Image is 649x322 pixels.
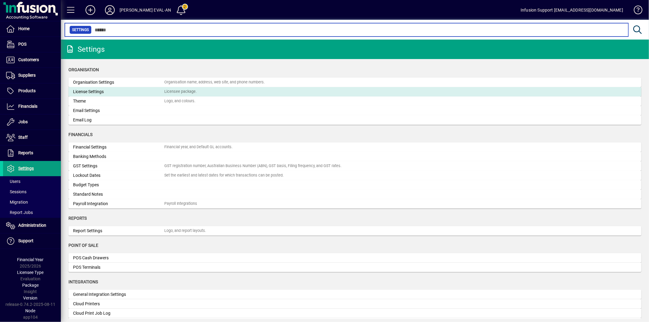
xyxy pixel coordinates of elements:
a: POS [3,37,61,52]
div: GST registration number, Australian Business Number (ABN), GST basis, Filing frequency, and GST r... [164,163,341,169]
div: Email Log [73,117,164,123]
a: License SettingsLicensee package. [68,87,641,96]
a: POS Cash Drawers [68,253,641,263]
div: Organisation name, address, web site, and phone numbers. [164,79,265,85]
a: Standard Notes [68,190,641,199]
a: Cloud Print Job Log [68,309,641,318]
a: Support [3,233,61,249]
a: Email Settings [68,106,641,115]
span: Financials [18,104,37,109]
div: Logo, and report layouts. [164,228,206,234]
div: GST Settings [73,163,164,169]
div: Payroll Integrations [164,201,197,207]
span: Organisation [68,67,99,72]
span: Customers [18,57,39,62]
a: Financials [3,99,61,114]
a: ThemeLogo, and colours. [68,96,641,106]
span: Jobs [18,119,28,124]
div: Lockout Dates [73,172,164,179]
span: Sessions [6,189,26,194]
span: Users [6,179,20,184]
a: Home [3,21,61,37]
a: Report Jobs [3,207,61,218]
div: Settings [65,44,105,54]
a: Budget Types [68,180,641,190]
a: Organisation SettingsOrganisation name, address, web site, and phone numbers. [68,78,641,87]
span: Package [22,283,39,288]
div: Cloud Printers [73,301,164,307]
span: Migration [6,200,28,205]
div: Cloud Print Job Log [73,310,164,317]
span: Version [23,296,38,300]
a: Suppliers [3,68,61,83]
a: Migration [3,197,61,207]
span: Staff [18,135,28,140]
a: Cloud Printers [68,299,641,309]
span: Point of Sale [68,243,98,248]
span: Reports [68,216,87,221]
button: Profile [100,5,120,16]
a: Financial SettingsFinancial year, and Default GL accounts. [68,142,641,152]
a: Payroll IntegrationPayroll Integrations [68,199,641,208]
span: Administration [18,223,46,228]
span: Settings [72,27,89,33]
div: Payroll Integration [73,201,164,207]
div: [PERSON_NAME] EVAL-AN [120,5,171,15]
a: Reports [3,145,61,161]
div: Financial year, and Default GL accounts. [164,144,232,150]
span: POS [18,42,26,47]
span: Support [18,238,33,243]
div: Infusion Support [EMAIL_ADDRESS][DOMAIN_NAME] [521,5,623,15]
span: Reports [18,150,33,155]
div: Licensee package. [164,89,197,95]
a: Users [3,176,61,187]
div: POS Terminals [73,264,164,271]
a: Lockout DatesSet the earliest and latest dates for which transactions can be posted. [68,171,641,180]
a: GST SettingsGST registration number, Australian Business Number (ABN), GST basis, Filing frequenc... [68,161,641,171]
div: General Integration Settings [73,291,164,298]
div: Financial Settings [73,144,164,150]
a: Staff [3,130,61,145]
div: Budget Types [73,182,164,188]
span: Financial Year [17,257,44,262]
div: Logo, and colours. [164,98,195,104]
span: Home [18,26,30,31]
div: Organisation Settings [73,79,164,86]
a: Banking Methods [68,152,641,161]
div: Banking Methods [73,153,164,160]
a: Sessions [3,187,61,197]
div: Theme [73,98,164,104]
div: POS Cash Drawers [73,255,164,261]
span: Products [18,88,36,93]
a: Jobs [3,114,61,130]
a: Email Log [68,115,641,125]
span: Node [26,308,36,313]
div: Standard Notes [73,191,164,198]
span: Integrations [68,279,98,284]
a: General Integration Settings [68,290,641,299]
a: Products [3,83,61,99]
div: Set the earliest and latest dates for which transactions can be posted. [164,173,284,178]
span: Licensee Type [17,270,44,275]
a: Administration [3,218,61,233]
button: Add [81,5,100,16]
a: Knowledge Base [629,1,641,21]
div: Report Settings [73,228,164,234]
span: Suppliers [18,73,36,78]
a: Customers [3,52,61,68]
div: Email Settings [73,107,164,114]
span: Report Jobs [6,210,33,215]
div: License Settings [73,89,164,95]
span: Settings [18,166,34,171]
span: Financials [68,132,92,137]
a: POS Terminals [68,263,641,272]
a: Report SettingsLogo, and report layouts. [68,226,641,236]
